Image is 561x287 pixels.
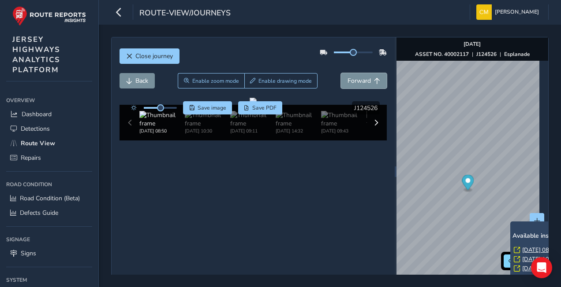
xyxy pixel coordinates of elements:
button: PDF [238,101,283,114]
img: Thumbnail frame [185,111,230,128]
div: Signage [6,233,92,246]
a: [DATE] 09:10 [522,265,557,272]
div: System [6,273,92,287]
button: Forward [341,73,387,88]
a: Repairs [6,151,92,165]
a: Dashboard [6,107,92,121]
div: | | [415,51,530,58]
span: Close journey [135,52,173,60]
span: Road Condition (Beta) [20,194,80,202]
span: Defects Guide [20,209,58,217]
img: Thumbnail frame [367,111,412,128]
img: Thumbnail frame [139,111,185,128]
a: Detections [6,121,92,136]
div: Overview [6,94,92,107]
div: Map marker [462,175,474,193]
a: [DATE] 14:32 [522,274,557,282]
strong: ASSET NO. 40002117 [415,51,469,58]
button: [PERSON_NAME] [476,4,542,20]
span: Enable zoom mode [192,77,239,85]
button: Close journey [120,48,180,64]
div: [DATE] 14:32 [276,128,321,134]
a: [DATE] 08:50 [522,246,557,254]
button: Draw [244,73,318,88]
span: route-view/journeys [139,7,231,20]
div: [DATE] 09:43 [321,128,367,134]
div: [DATE] 10:38 [367,128,412,134]
span: Forward [348,77,371,85]
span: Signs [21,249,36,258]
a: Road Condition (Beta) [6,191,92,206]
img: Thumbnail frame [321,111,367,128]
div: [DATE] 08:50 [139,128,185,134]
span: Save image [198,104,226,111]
a: Signs [6,246,92,261]
span: Route View [21,139,55,147]
span: Save PDF [252,104,277,111]
strong: J124526 [476,51,497,58]
a: [DATE] 10:30 [522,255,557,263]
span: J124526 [354,104,378,112]
span: Repairs [21,154,41,162]
button: Zoom [178,73,244,88]
div: [DATE] 10:30 [185,128,230,134]
img: diamond-layout [476,4,492,20]
span: Back [135,77,148,85]
a: Route View [6,136,92,151]
span: Dashboard [22,110,52,118]
button: Back [120,73,155,88]
div: Open Intercom Messenger [531,257,552,278]
span: JERSEY HIGHWAYS ANALYTICS PLATFORM [12,34,60,75]
button: Save [183,101,232,114]
span: Enable drawing mode [258,77,312,85]
a: Defects Guide [6,206,92,220]
div: [DATE] 09:11 [230,128,276,134]
span: Detections [21,125,50,133]
img: rr logo [12,6,86,26]
img: Thumbnail frame [276,111,321,128]
span: [PERSON_NAME] [495,4,539,20]
strong: [DATE] [464,40,481,48]
strong: Esplanade [504,51,530,58]
img: Thumbnail frame [230,111,276,128]
div: Road Condition [6,178,92,191]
